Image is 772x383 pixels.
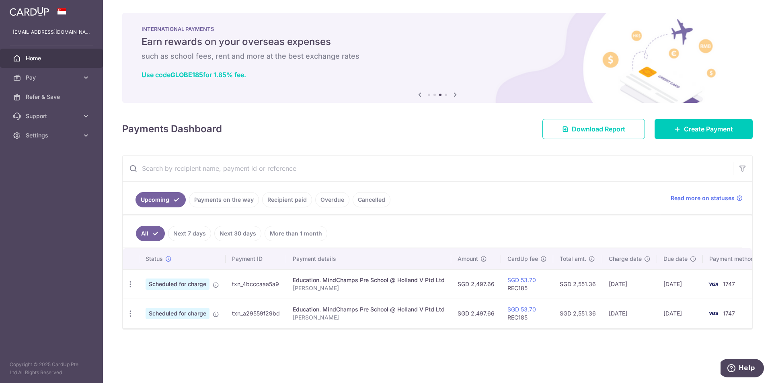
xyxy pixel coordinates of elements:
[26,131,79,139] span: Settings
[170,71,203,79] b: GLOBE185
[26,54,79,62] span: Home
[501,299,553,328] td: REC185
[26,74,79,82] span: Pay
[26,93,79,101] span: Refer & Save
[353,192,390,207] a: Cancelled
[142,71,246,79] a: Use codeGLOBE185for 1.85% fee.
[146,308,209,319] span: Scheduled for charge
[122,13,753,103] img: International Payment Banner
[168,226,211,241] a: Next 7 days
[451,299,501,328] td: SGD 2,497.66
[657,299,703,328] td: [DATE]
[602,269,657,299] td: [DATE]
[293,276,445,284] div: Education. MindChamps Pre School @ Holland V Ptd Ltd
[146,279,209,290] span: Scheduled for charge
[26,112,79,120] span: Support
[657,269,703,299] td: [DATE]
[262,192,312,207] a: Recipient paid
[723,310,735,317] span: 1747
[684,124,733,134] span: Create Payment
[609,255,642,263] span: Charge date
[507,306,536,313] a: SGD 53.70
[655,119,753,139] a: Create Payment
[293,313,445,322] p: [PERSON_NAME]
[226,248,286,269] th: Payment ID
[122,122,222,136] h4: Payments Dashboard
[507,276,536,283] a: SGD 53.70
[142,35,733,48] h5: Earn rewards on your overseas expenses
[451,269,501,299] td: SGD 2,497.66
[142,51,733,61] h6: such as school fees, rent and more at the best exchange rates
[226,269,286,299] td: txn_4bcccaaa5a9
[671,194,735,202] span: Read more on statuses
[293,284,445,292] p: [PERSON_NAME]
[705,309,721,318] img: Bank Card
[189,192,259,207] a: Payments on the way
[723,281,735,287] span: 1747
[136,192,186,207] a: Upcoming
[553,269,602,299] td: SGD 2,551.36
[142,26,733,32] p: INTERNATIONAL PAYMENTS
[671,194,743,202] a: Read more on statuses
[286,248,451,269] th: Payment details
[265,226,327,241] a: More than 1 month
[501,269,553,299] td: REC185
[560,255,586,263] span: Total amt.
[663,255,688,263] span: Due date
[146,255,163,263] span: Status
[136,226,165,241] a: All
[542,119,645,139] a: Download Report
[572,124,625,134] span: Download Report
[705,279,721,289] img: Bank Card
[703,248,764,269] th: Payment method
[214,226,261,241] a: Next 30 days
[13,28,90,36] p: [EMAIL_ADDRESS][DOMAIN_NAME]
[315,192,349,207] a: Overdue
[507,255,538,263] span: CardUp fee
[123,156,733,181] input: Search by recipient name, payment id or reference
[293,305,445,313] div: Education. MindChamps Pre School @ Holland V Ptd Ltd
[226,299,286,328] td: txn_a29559f29bd
[458,255,478,263] span: Amount
[721,359,764,379] iframe: Opens a widget where you can find more information
[10,6,49,16] img: CardUp
[553,299,602,328] td: SGD 2,551.36
[602,299,657,328] td: [DATE]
